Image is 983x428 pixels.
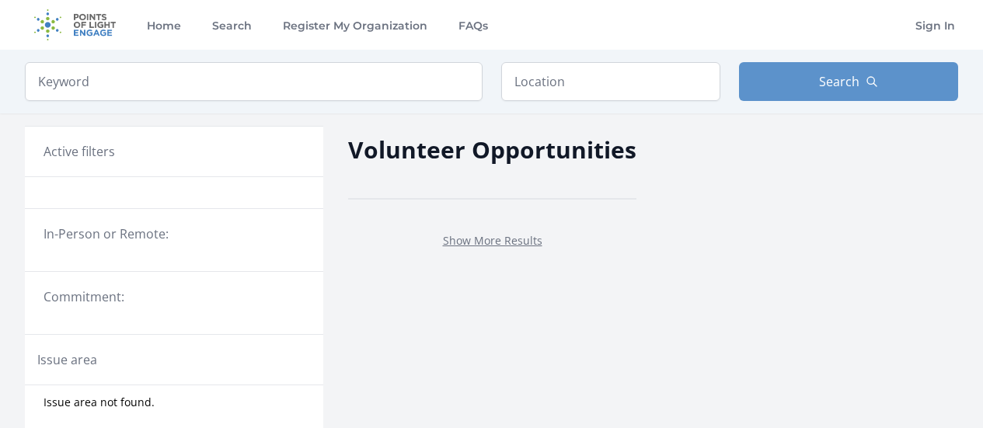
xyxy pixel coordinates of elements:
[443,233,542,248] a: Show More Results
[44,287,305,306] legend: Commitment:
[44,395,155,410] span: Issue area not found.
[37,350,97,369] legend: Issue area
[739,62,958,101] button: Search
[501,62,720,101] input: Location
[25,62,483,101] input: Keyword
[44,224,305,243] legend: In-Person or Remote:
[819,72,859,91] span: Search
[348,132,636,167] h2: Volunteer Opportunities
[44,142,115,161] h3: Active filters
